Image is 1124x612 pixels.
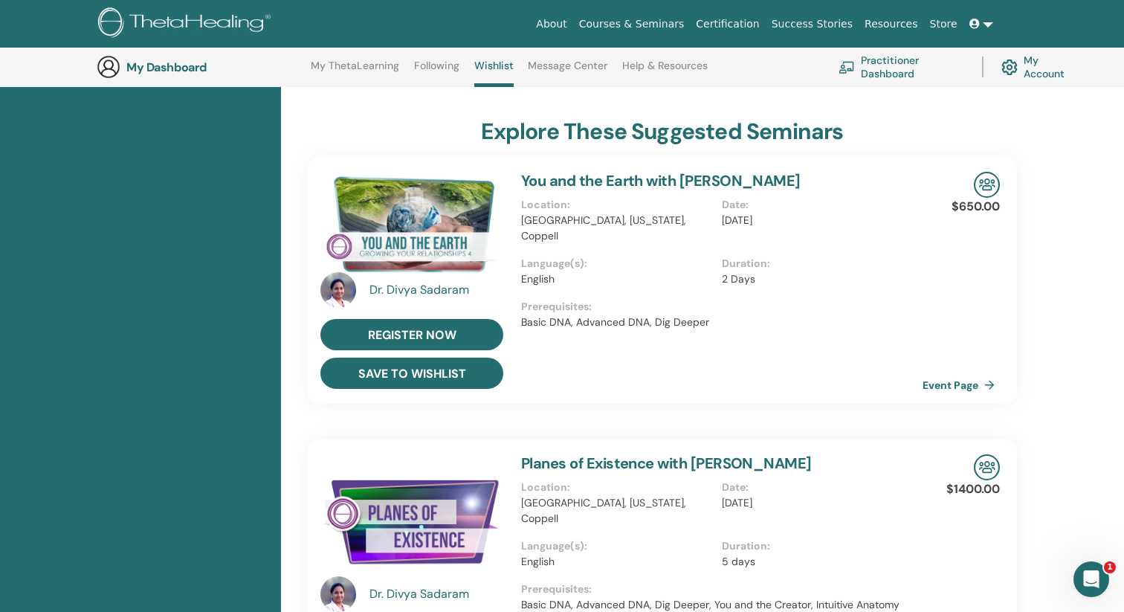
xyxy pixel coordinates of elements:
a: Dr. Divya Sadaram [369,585,507,603]
a: register now [320,319,503,350]
span: register now [368,327,456,343]
p: Date : [722,480,914,495]
a: Dr. Divya Sadaram [369,281,507,299]
a: Practitioner Dashboard [839,51,964,83]
a: Store [924,10,963,38]
img: default.jpg [320,576,356,612]
a: Message Center [528,59,607,83]
p: 5 days [722,554,914,570]
img: default.jpg [320,272,356,308]
p: $1400.00 [946,480,1000,498]
img: You and the Earth [320,172,503,277]
a: My ThetaLearning [311,59,399,83]
p: Duration : [722,538,914,554]
p: Location : [521,480,713,495]
p: Duration : [722,256,914,271]
img: cog.svg [1001,56,1018,79]
a: Event Page [923,374,1001,396]
h3: explore these suggested seminars [481,118,843,145]
p: 2 Days [722,271,914,287]
iframe: Intercom live chat [1073,561,1109,597]
img: In-Person Seminar [974,454,1000,480]
p: Basic DNA, Advanced DNA, Dig Deeper [521,315,923,330]
p: [DATE] [722,213,914,228]
a: Following [414,59,459,83]
a: Courses & Seminars [573,10,691,38]
p: Language(s) : [521,256,713,271]
img: chalkboard-teacher.svg [839,61,855,73]
img: logo.png [98,7,276,41]
a: Help & Resources [622,59,708,83]
a: Wishlist [474,59,514,87]
a: Certification [690,10,765,38]
p: [GEOGRAPHIC_DATA], [US_STATE], Coppell [521,495,713,526]
h3: My Dashboard [126,60,275,74]
img: Planes of Existence [320,454,503,582]
a: My Account [1001,51,1076,83]
p: English [521,271,713,287]
p: Prerequisites : [521,582,923,597]
p: English [521,554,713,570]
a: Planes of Existence with [PERSON_NAME] [521,454,812,473]
p: Language(s) : [521,538,713,554]
p: $650.00 [952,198,1000,216]
span: 1 [1104,561,1116,573]
a: You and the Earth with [PERSON_NAME] [521,171,801,190]
a: Success Stories [766,10,859,38]
img: In-Person Seminar [974,172,1000,198]
p: [DATE] [722,495,914,511]
button: save to wishlist [320,358,503,389]
p: [GEOGRAPHIC_DATA], [US_STATE], Coppell [521,213,713,244]
p: Prerequisites : [521,299,923,315]
a: Resources [859,10,924,38]
a: About [530,10,572,38]
p: Location : [521,197,713,213]
img: generic-user-icon.jpg [97,55,120,79]
p: Date : [722,197,914,213]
